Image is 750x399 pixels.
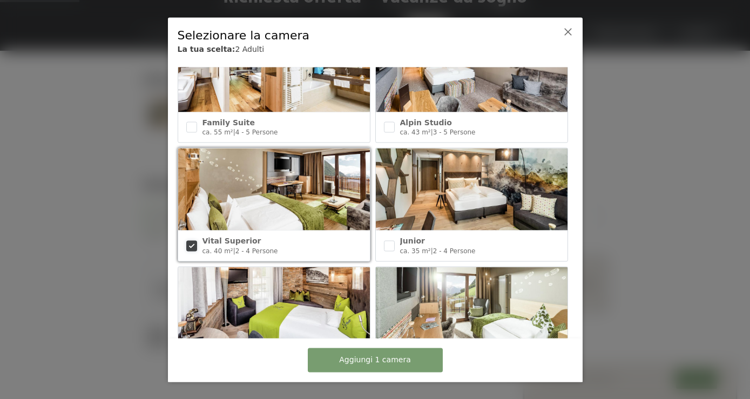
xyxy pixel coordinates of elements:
[400,236,425,245] span: Junior
[433,247,476,254] span: 2 - 4 Persone
[178,27,539,44] div: Selezionare la camera
[431,247,433,254] span: |
[178,148,370,231] img: Vital Superior
[178,30,370,112] img: Family Suite
[235,45,264,53] span: 2 Adulti
[431,129,433,136] span: |
[376,148,567,231] img: Junior
[433,129,476,136] span: 3 - 5 Persone
[235,129,278,136] span: 4 - 5 Persone
[202,247,233,254] span: ca. 40 m²
[233,129,235,136] span: |
[339,355,410,366] span: Aggiungi 1 camera
[178,267,370,349] img: Single Alpin
[376,267,567,349] img: Single Superior
[202,118,255,126] span: Family Suite
[400,118,452,126] span: Alpin Studio
[235,247,278,254] span: 2 - 4 Persone
[400,129,431,136] span: ca. 43 m²
[178,45,235,53] b: La tua scelta:
[233,247,235,254] span: |
[376,30,567,112] img: Alpin Studio
[308,348,443,372] button: Aggiungi 1 camera
[202,129,233,136] span: ca. 55 m²
[202,236,261,245] span: Vital Superior
[400,247,431,254] span: ca. 35 m²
